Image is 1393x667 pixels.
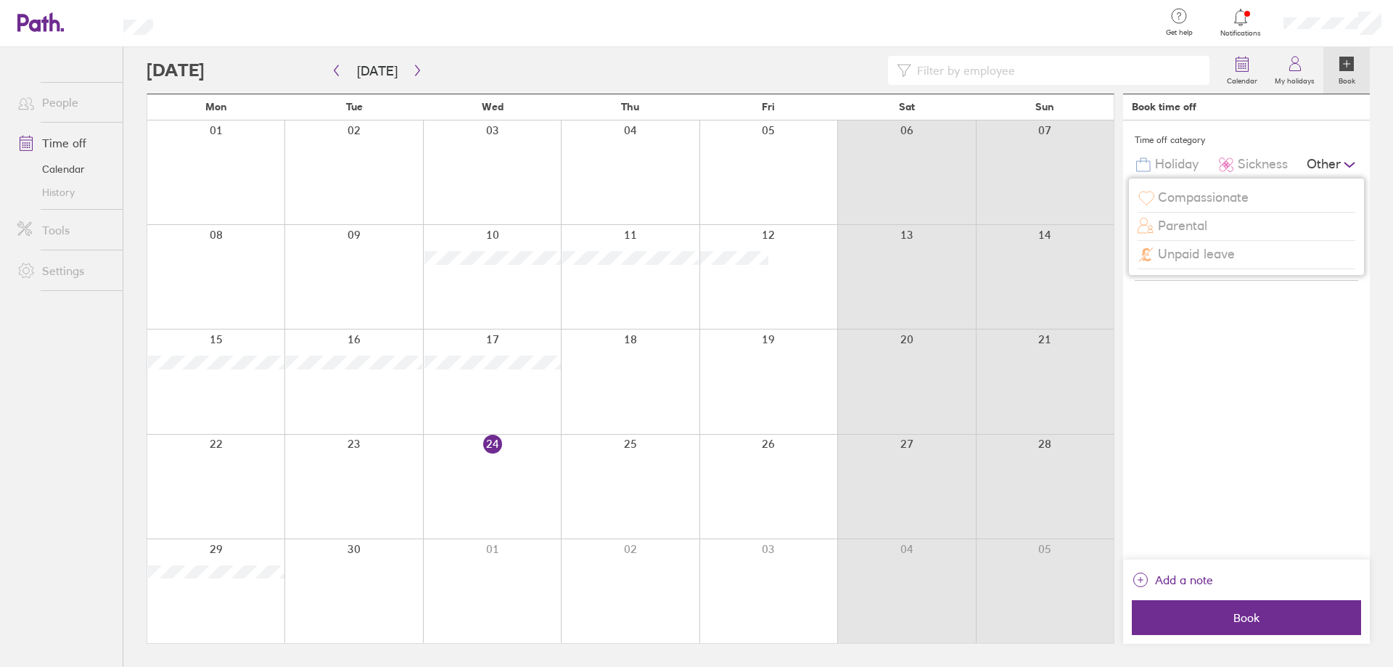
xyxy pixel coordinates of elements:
span: Parental [1158,218,1207,234]
button: Add a note [1132,568,1213,592]
span: Compassionate [1158,190,1249,205]
a: Settings [6,256,123,285]
label: Book [1330,73,1364,86]
a: History [6,181,123,204]
span: Sickness [1238,157,1288,172]
span: Notifications [1217,29,1265,38]
span: Tue [346,101,363,112]
a: Tools [6,216,123,245]
span: Sat [899,101,915,112]
label: My holidays [1266,73,1323,86]
button: [DATE] [345,59,409,83]
span: Get help [1156,28,1203,37]
span: Mon [205,101,227,112]
span: Sun [1035,101,1054,112]
input: Filter by employee [911,57,1201,84]
span: Unpaid leave [1158,247,1235,262]
div: Other [1307,151,1358,179]
span: Thu [621,101,639,112]
span: Fri [762,101,775,112]
button: Book [1132,600,1361,635]
a: My holidays [1266,47,1323,94]
a: People [6,88,123,117]
a: Time off [6,128,123,157]
a: Calendar [1218,47,1266,94]
span: Add a note [1155,568,1213,592]
span: Book [1142,611,1351,624]
label: Calendar [1218,73,1266,86]
a: Notifications [1217,7,1265,38]
span: Wed [482,101,504,112]
a: Book [1323,47,1370,94]
span: Holiday [1155,157,1199,172]
div: Time off category [1135,129,1358,151]
a: Calendar [6,157,123,181]
div: Book time off [1132,101,1196,112]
